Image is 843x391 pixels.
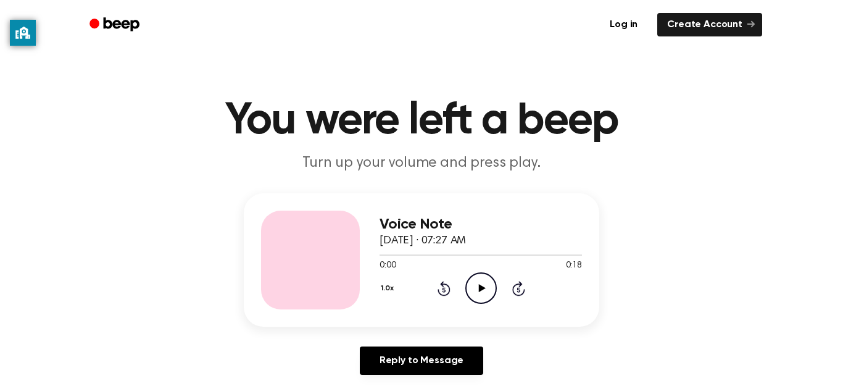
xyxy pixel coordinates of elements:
[360,347,483,375] a: Reply to Message
[380,216,582,233] h3: Voice Note
[106,99,737,143] h1: You were left a beep
[81,13,151,37] a: Beep
[657,13,762,36] a: Create Account
[597,11,650,39] a: Log in
[380,259,396,272] span: 0:00
[380,235,466,246] span: [DATE] · 07:27 AM
[380,278,398,299] button: 1.0x
[10,20,36,46] button: privacy banner
[185,153,658,174] p: Turn up your volume and press play.
[566,259,582,272] span: 0:18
